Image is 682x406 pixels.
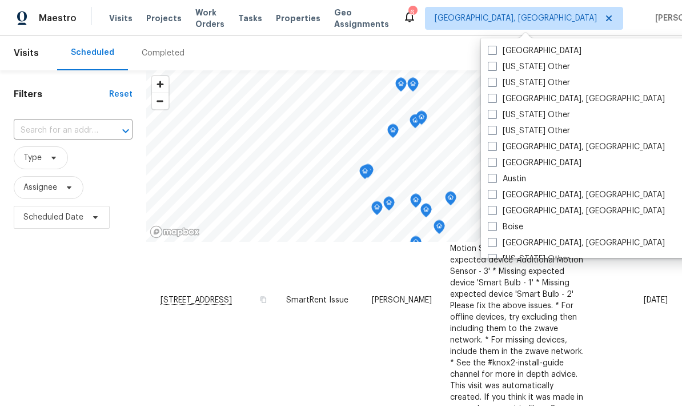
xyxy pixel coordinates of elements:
div: Map marker [420,204,432,221]
span: [PERSON_NAME] [372,296,432,304]
div: Reset [109,89,133,100]
label: Boise [488,221,523,233]
a: Mapbox homepage [150,225,200,238]
span: Tasks [238,14,262,22]
label: [US_STATE] Other [488,125,570,137]
span: Visits [14,41,39,66]
label: Austin [488,173,526,185]
div: Completed [142,47,184,59]
button: Open [118,123,134,139]
button: Copy Address [258,294,268,304]
label: [US_STATE] Other [488,253,570,265]
label: [US_STATE] Other [488,109,570,121]
button: Zoom in [152,76,169,93]
div: Map marker [434,220,445,238]
span: Work Orders [195,7,224,30]
span: Maestro [39,13,77,24]
div: Scheduled [71,47,114,58]
span: Properties [276,13,320,24]
div: Map marker [410,194,422,212]
label: [GEOGRAPHIC_DATA], [GEOGRAPHIC_DATA] [488,93,665,105]
span: Geo Assignments [334,7,389,30]
div: Map marker [359,165,371,183]
label: [US_STATE] Other [488,77,570,89]
span: Projects [146,13,182,24]
span: Visits [109,13,133,24]
label: [GEOGRAPHIC_DATA] [488,45,581,57]
label: [GEOGRAPHIC_DATA], [GEOGRAPHIC_DATA] [488,141,665,153]
div: Map marker [410,236,422,254]
label: [US_STATE] Other [488,61,570,73]
div: Map marker [387,124,399,142]
div: Map marker [383,197,395,214]
span: Scheduled Date [23,212,83,223]
input: Search for an address... [14,122,101,140]
div: Map marker [410,114,421,132]
button: Zoom out [152,93,169,109]
div: Map marker [362,164,374,182]
div: 6 [408,7,416,18]
div: Map marker [371,201,383,219]
span: Type [23,152,42,164]
span: [DATE] [644,296,668,304]
div: Map marker [416,111,427,129]
label: [GEOGRAPHIC_DATA], [GEOGRAPHIC_DATA] [488,189,665,201]
span: Assignee [23,182,57,193]
span: SmartRent Issue [286,296,348,304]
h1: Filters [14,89,109,100]
div: Map marker [407,78,419,95]
label: [GEOGRAPHIC_DATA] [488,157,581,169]
div: Map marker [395,78,407,95]
span: [GEOGRAPHIC_DATA], [GEOGRAPHIC_DATA] [435,13,597,24]
label: [GEOGRAPHIC_DATA], [GEOGRAPHIC_DATA] [488,237,665,249]
div: Map marker [445,192,456,209]
label: [GEOGRAPHIC_DATA], [GEOGRAPHIC_DATA] [488,205,665,217]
